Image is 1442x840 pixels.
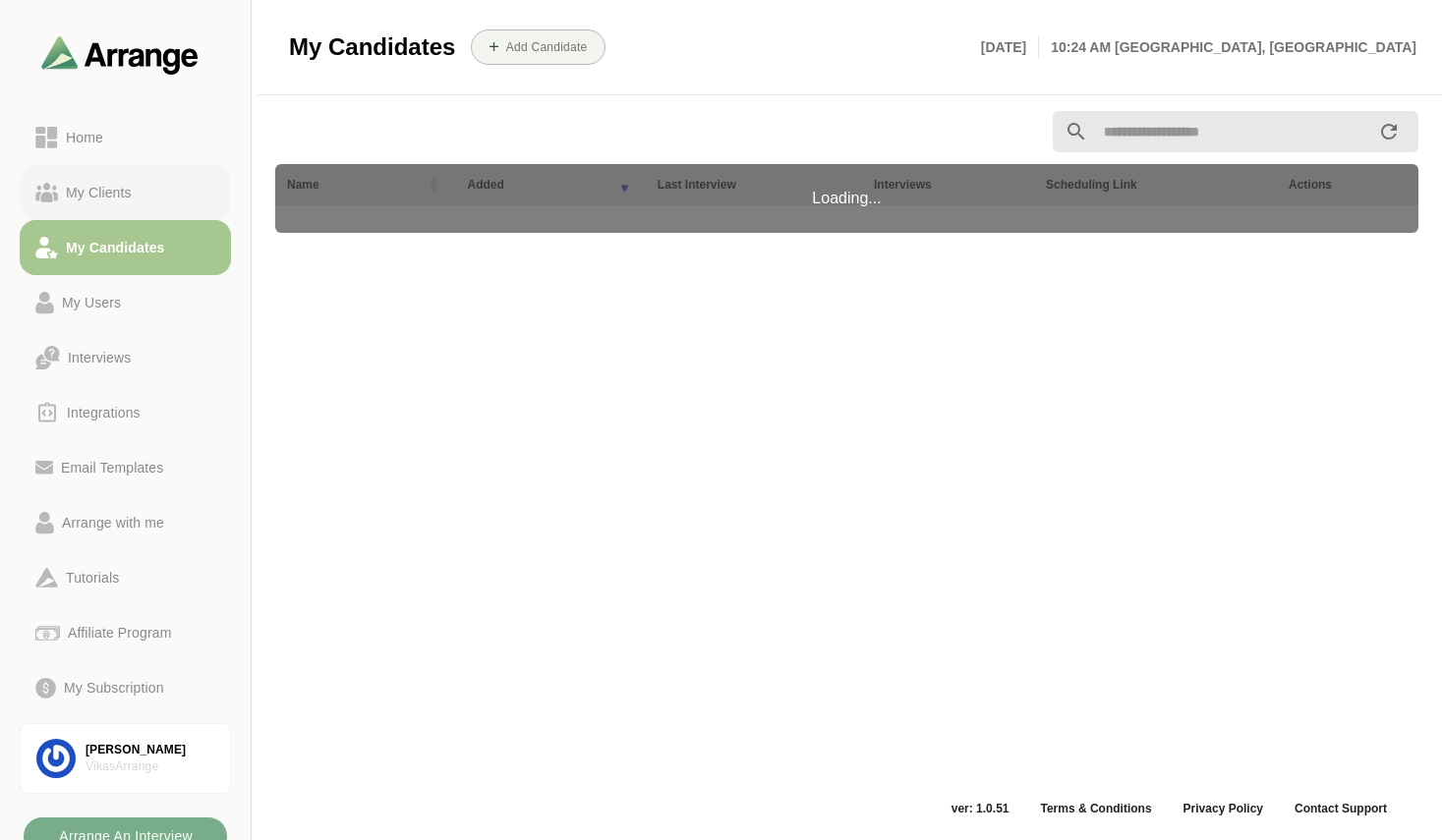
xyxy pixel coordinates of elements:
[471,29,606,65] button: Add Candidate
[59,401,148,424] div: Integrations
[20,275,231,330] a: My Users
[1039,35,1416,59] p: 10:24 AM [GEOGRAPHIC_DATA], [GEOGRAPHIC_DATA]
[86,758,214,775] div: VikasArrange
[86,742,214,758] div: [PERSON_NAME]
[1279,801,1403,816] a: Contact Support
[936,801,1025,816] span: ver: 1.0.51
[20,723,231,794] a: [PERSON_NAME]VikasArrange
[20,220,231,275] a: My Candidates
[60,621,179,644] div: Affiliate Program
[56,676,172,700] div: My Subscription
[54,511,172,534] div: Arrange with me
[20,495,231,550] a: Arrange with me
[53,456,171,479] div: Email Templates
[54,291,129,314] div: My Users
[58,126,111,149] div: Home
[1377,120,1401,143] i: appended action
[20,165,231,220] a: My Clients
[20,385,231,440] a: Integrations
[1024,801,1167,816] a: Terms & Conditions
[20,550,231,605] a: Tutorials
[20,110,231,165] a: Home
[981,35,1039,59] p: [DATE]
[1168,801,1279,816] a: Privacy Policy
[60,346,139,369] div: Interviews
[289,32,455,62] span: My Candidates
[20,440,231,495] a: Email Templates
[41,35,199,74] img: arrangeai-name-small-logo.4d2b8aee.svg
[58,236,173,259] div: My Candidates
[20,330,231,385] a: Interviews
[58,566,127,589] div: Tutorials
[20,605,231,660] a: Affiliate Program
[20,660,231,715] a: My Subscription
[812,187,881,210] span: Loading...
[58,181,140,204] div: My Clients
[505,40,588,54] b: Add Candidate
